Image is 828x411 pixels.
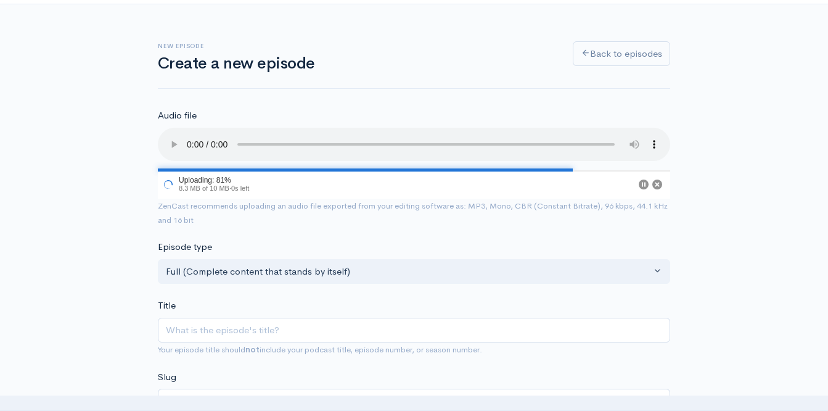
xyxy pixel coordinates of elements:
[158,170,252,199] div: Uploading
[158,55,558,73] h1: Create a new episode
[573,41,670,67] a: Back to episodes
[158,259,670,284] button: Full (Complete content that stands by itself)
[158,201,668,225] small: ZenCast recommends uploading an audio file exported from your editing software as: MP3, Mono, CBR...
[179,176,249,184] div: Uploading: 81%
[245,344,260,355] strong: not
[158,318,670,343] input: What is the episode's title?
[166,265,651,279] div: Full (Complete content that stands by itself)
[158,370,176,384] label: Slug
[652,180,662,189] button: Cancel
[158,109,197,123] label: Audio file
[158,344,482,355] small: Your episode title should include your podcast title, episode number, or season number.
[179,185,249,192] span: 8.3 MB of 10 MB · 0s left
[158,240,212,254] label: Episode type
[158,43,558,49] h6: New episode
[158,170,573,172] div: 81%
[639,180,649,189] button: Pause
[158,299,176,313] label: Title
